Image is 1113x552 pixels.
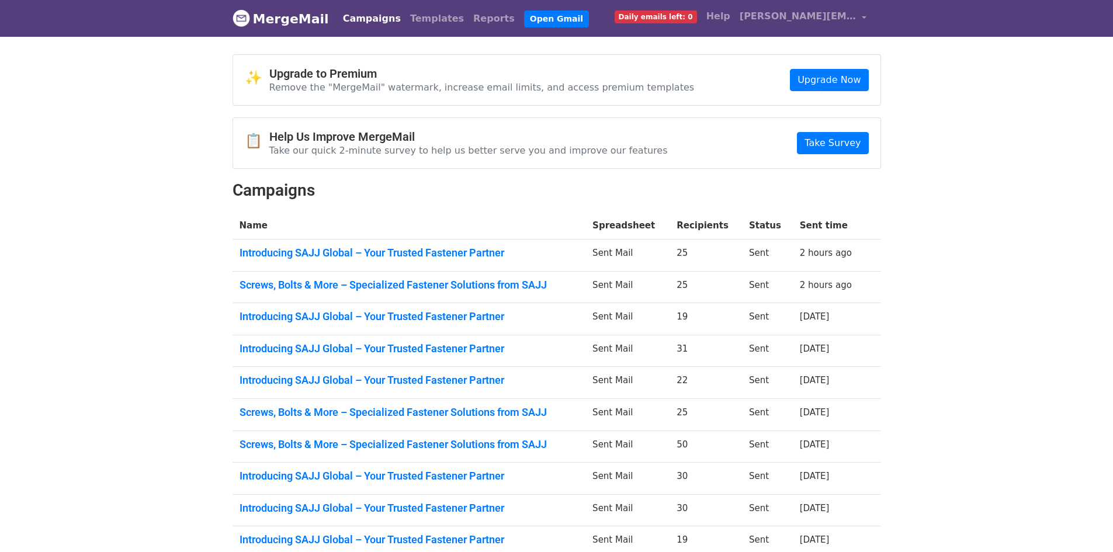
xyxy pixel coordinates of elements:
[670,335,742,367] td: 31
[702,5,735,28] a: Help
[670,494,742,526] td: 30
[233,212,586,239] th: Name
[269,67,695,81] h4: Upgrade to Premium
[670,463,742,495] td: 30
[245,70,269,86] span: ✨
[240,279,579,291] a: Screws, Bolts & More – Specialized Fastener Solutions from SAJJ
[240,533,579,546] a: Introducing SAJJ Global – Your Trusted Fastener Partner
[469,7,519,30] a: Reports
[800,248,852,258] a: 2 hours ago
[742,239,793,272] td: Sent
[800,503,830,513] a: [DATE]
[670,212,742,239] th: Recipients
[742,494,793,526] td: Sent
[742,271,793,303] td: Sent
[800,280,852,290] a: 2 hours ago
[670,303,742,335] td: 19
[740,9,857,23] span: [PERSON_NAME][EMAIL_ADDRESS][DOMAIN_NAME]
[240,502,579,515] a: Introducing SAJJ Global – Your Trusted Fastener Partner
[233,9,250,27] img: MergeMail logo
[742,335,793,367] td: Sent
[735,5,872,32] a: [PERSON_NAME][EMAIL_ADDRESS][DOMAIN_NAME]
[585,399,670,431] td: Sent Mail
[240,374,579,387] a: Introducing SAJJ Global – Your Trusted Fastener Partner
[233,6,329,31] a: MergeMail
[800,407,830,418] a: [DATE]
[742,212,793,239] th: Status
[800,439,830,450] a: [DATE]
[240,406,579,419] a: Screws, Bolts & More – Specialized Fastener Solutions from SAJJ
[585,303,670,335] td: Sent Mail
[585,239,670,272] td: Sent Mail
[790,69,868,91] a: Upgrade Now
[585,367,670,399] td: Sent Mail
[793,212,865,239] th: Sent time
[797,132,868,154] a: Take Survey
[585,212,670,239] th: Spreadsheet
[585,494,670,526] td: Sent Mail
[524,11,589,27] a: Open Gmail
[585,463,670,495] td: Sent Mail
[240,310,579,323] a: Introducing SAJJ Global – Your Trusted Fastener Partner
[800,343,830,354] a: [DATE]
[742,431,793,463] td: Sent
[800,534,830,545] a: [DATE]
[269,144,668,157] p: Take our quick 2-minute survey to help us better serve you and improve our features
[742,303,793,335] td: Sent
[240,342,579,355] a: Introducing SAJJ Global – Your Trusted Fastener Partner
[585,335,670,367] td: Sent Mail
[405,7,469,30] a: Templates
[670,399,742,431] td: 25
[670,271,742,303] td: 25
[233,180,881,200] h2: Campaigns
[800,471,830,481] a: [DATE]
[615,11,697,23] span: Daily emails left: 0
[800,311,830,322] a: [DATE]
[585,431,670,463] td: Sent Mail
[742,367,793,399] td: Sent
[240,470,579,482] a: Introducing SAJJ Global – Your Trusted Fastener Partner
[670,431,742,463] td: 50
[240,247,579,259] a: Introducing SAJJ Global – Your Trusted Fastener Partner
[585,271,670,303] td: Sent Mail
[240,438,579,451] a: Screws, Bolts & More – Specialized Fastener Solutions from SAJJ
[670,239,742,272] td: 25
[610,5,702,28] a: Daily emails left: 0
[670,367,742,399] td: 22
[800,375,830,386] a: [DATE]
[245,133,269,150] span: 📋
[742,463,793,495] td: Sent
[269,130,668,144] h4: Help Us Improve MergeMail
[269,81,695,93] p: Remove the "MergeMail" watermark, increase email limits, and access premium templates
[338,7,405,30] a: Campaigns
[742,399,793,431] td: Sent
